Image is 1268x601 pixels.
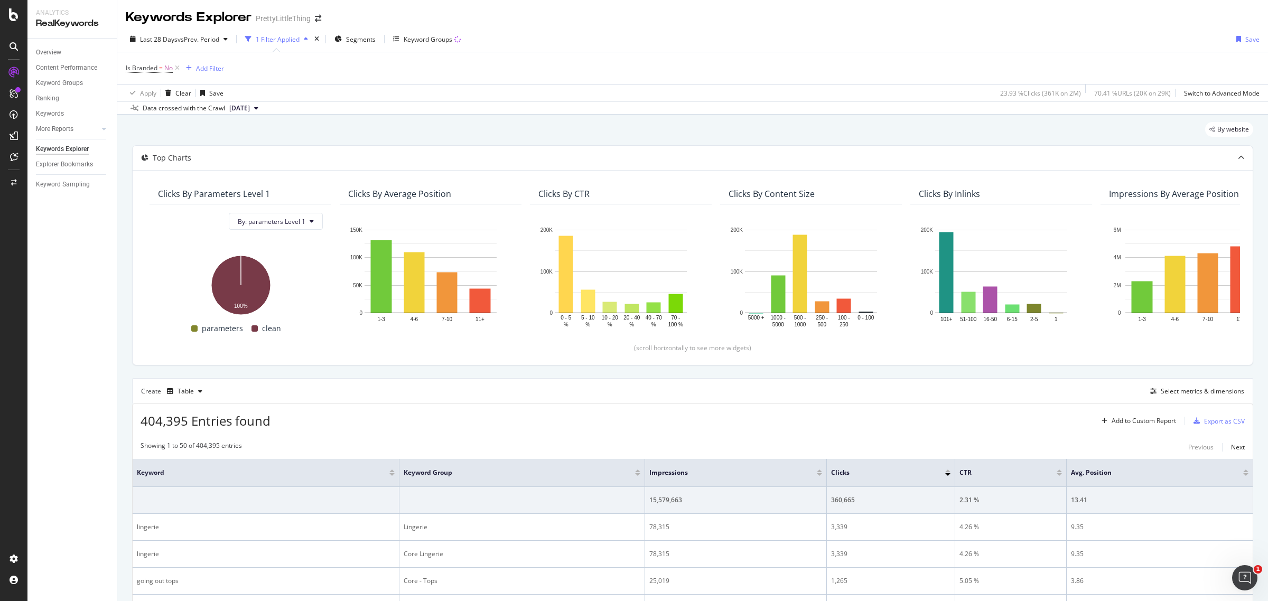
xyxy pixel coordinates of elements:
[442,316,452,322] text: 7-10
[164,61,173,76] span: No
[540,227,553,233] text: 200K
[960,316,977,322] text: 51-100
[731,269,743,275] text: 100K
[137,576,395,586] div: going out tops
[921,227,934,233] text: 200K
[153,153,191,163] div: Top Charts
[1114,283,1121,288] text: 2M
[1202,316,1213,322] text: 7-10
[1138,316,1146,322] text: 1-3
[137,468,374,477] span: Keyword
[1205,122,1253,137] div: legacy label
[348,224,513,329] div: A chart.
[36,78,109,89] a: Keyword Groups
[234,303,248,309] text: 100%
[1245,35,1260,44] div: Save
[241,31,312,48] button: 1 Filter Applied
[838,315,850,321] text: 100 -
[312,34,321,44] div: times
[794,315,806,321] text: 500 -
[729,224,893,329] svg: A chart.
[404,468,619,477] span: Keyword Group
[959,576,1062,586] div: 5.05 %
[36,78,83,89] div: Keyword Groups
[36,8,108,17] div: Analytics
[1232,565,1257,590] iframe: Intercom live chat
[202,322,243,335] span: parameters
[36,62,109,73] a: Content Performance
[404,35,452,44] div: Keyword Groups
[1114,227,1121,233] text: 6M
[475,316,484,322] text: 11+
[538,189,590,199] div: Clicks By CTR
[831,549,950,559] div: 3,339
[196,84,223,101] button: Save
[1188,443,1214,452] div: Previous
[1171,316,1179,322] text: 4-6
[209,89,223,98] div: Save
[831,522,950,532] div: 3,339
[1112,418,1176,424] div: Add to Custom Report
[608,322,612,327] text: %
[353,283,362,288] text: 50K
[649,495,822,505] div: 15,579,663
[959,522,1062,532] div: 4.26 %
[140,35,178,44] span: Last 28 Days
[145,343,1240,352] div: (scroll horizontally to see more widgets)
[602,315,619,321] text: 10 - 20
[404,522,640,532] div: Lingerie
[182,62,224,74] button: Add Filter
[36,124,99,135] a: More Reports
[126,8,251,26] div: Keywords Explorer
[919,224,1084,329] div: A chart.
[581,315,595,321] text: 5 - 10
[731,227,743,233] text: 200K
[36,93,109,104] a: Ranking
[137,549,395,559] div: lingerie
[561,315,571,321] text: 0 - 5
[729,189,815,199] div: Clicks By Content Size
[649,576,822,586] div: 25,019
[671,315,680,321] text: 70 -
[1030,316,1038,322] text: 2-5
[350,255,363,261] text: 100K
[404,576,640,586] div: Core - Tops
[1232,31,1260,48] button: Save
[649,549,822,559] div: 78,315
[1071,576,1248,586] div: 3.86
[748,315,764,321] text: 5000 +
[930,310,933,316] text: 0
[1109,189,1239,199] div: Impressions By Average Position
[225,102,263,115] button: [DATE]
[348,189,451,199] div: Clicks By Average Position
[649,468,801,477] span: Impressions
[1254,565,1262,574] span: 1
[158,189,270,199] div: Clicks By parameters Level 1
[36,108,64,119] div: Keywords
[36,47,61,58] div: Overview
[1007,316,1018,322] text: 6-15
[36,124,73,135] div: More Reports
[161,84,191,101] button: Clear
[772,322,785,327] text: 5000
[36,159,109,170] a: Explorer Bookmarks
[350,227,363,233] text: 150K
[141,383,207,400] div: Create
[794,322,806,327] text: 1000
[158,250,323,316] svg: A chart.
[137,522,395,532] div: lingerie
[256,13,311,24] div: PrettyLittleThing
[817,322,826,327] text: 500
[1217,126,1249,133] span: By website
[36,93,59,104] div: Ranking
[36,179,90,190] div: Keyword Sampling
[1231,441,1245,454] button: Next
[196,64,224,73] div: Add Filter
[36,159,93,170] div: Explorer Bookmarks
[126,84,156,101] button: Apply
[163,383,207,400] button: Table
[36,144,109,155] a: Keywords Explorer
[256,35,300,44] div: 1 Filter Applied
[359,310,362,316] text: 0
